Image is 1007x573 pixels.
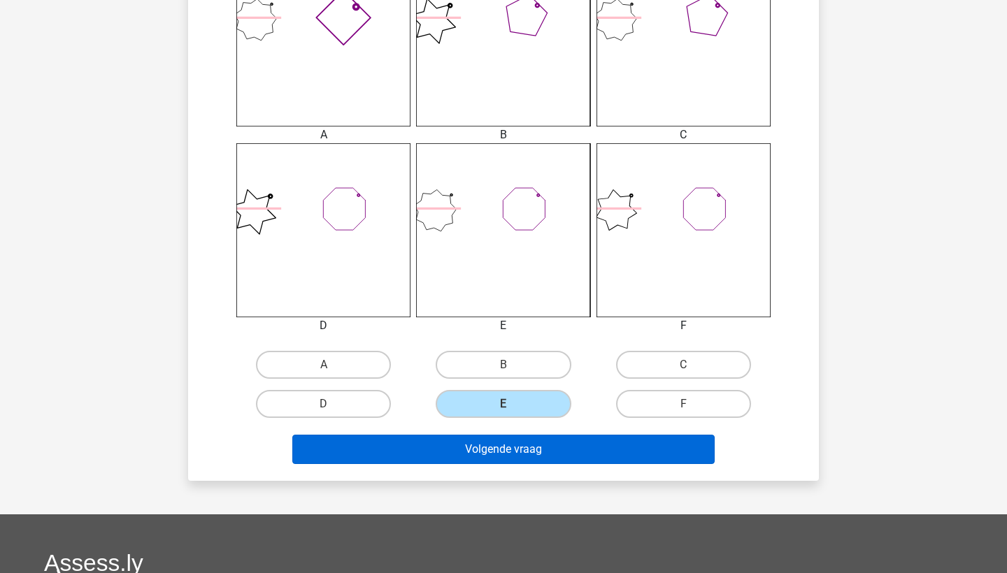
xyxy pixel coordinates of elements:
[256,390,391,418] label: D
[436,390,571,418] label: E
[586,317,781,334] div: F
[586,126,781,143] div: C
[436,351,571,379] label: B
[226,126,421,143] div: A
[616,390,751,418] label: F
[226,317,421,334] div: D
[406,126,601,143] div: B
[256,351,391,379] label: A
[292,435,715,464] button: Volgende vraag
[406,317,601,334] div: E
[616,351,751,379] label: C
